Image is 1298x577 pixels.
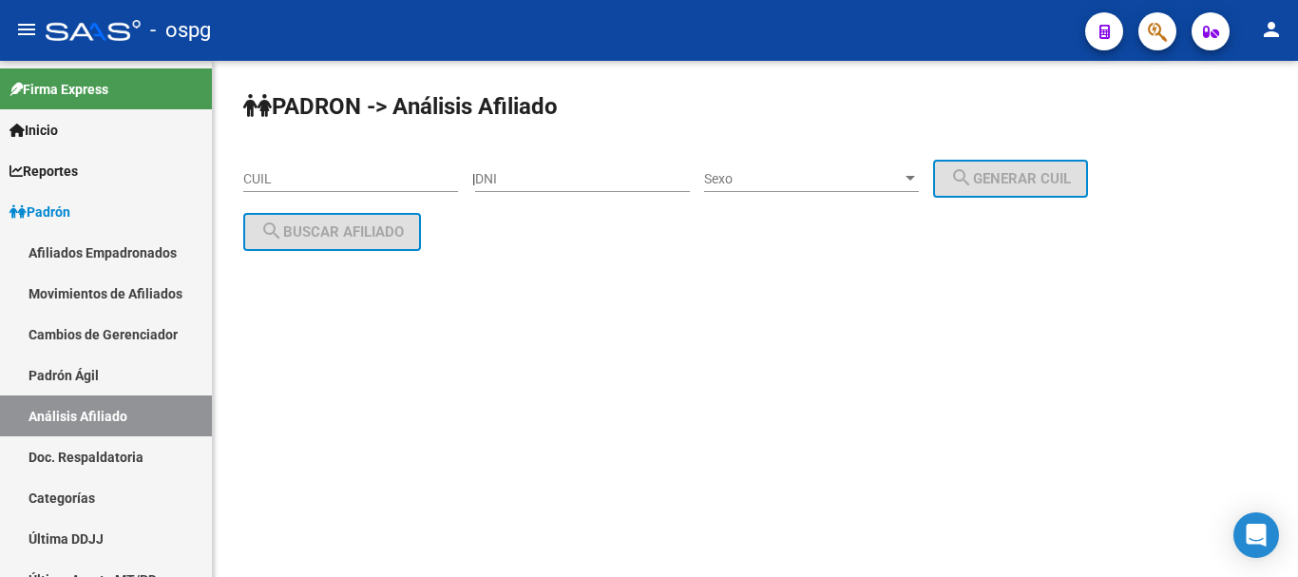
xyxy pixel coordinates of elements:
[950,170,1071,187] span: Generar CUIL
[10,202,70,222] span: Padrón
[260,223,404,240] span: Buscar afiliado
[243,93,558,120] strong: PADRON -> Análisis Afiliado
[10,79,108,100] span: Firma Express
[15,18,38,41] mat-icon: menu
[10,120,58,141] span: Inicio
[150,10,211,51] span: - ospg
[1260,18,1283,41] mat-icon: person
[1233,512,1279,558] div: Open Intercom Messenger
[933,160,1088,198] button: Generar CUIL
[472,171,1102,186] div: |
[260,220,283,242] mat-icon: search
[704,171,902,187] span: Sexo
[243,213,421,251] button: Buscar afiliado
[950,166,973,189] mat-icon: search
[10,161,78,182] span: Reportes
